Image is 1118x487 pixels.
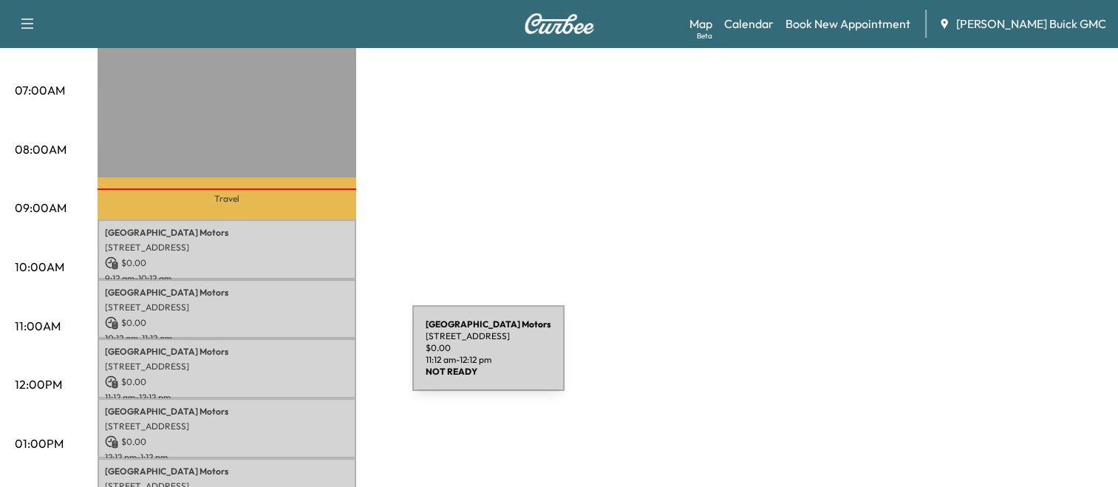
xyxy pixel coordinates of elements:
p: 10:12 am - 11:12 am [105,333,349,344]
p: [GEOGRAPHIC_DATA] Motors [105,227,349,239]
a: Book New Appointment [785,15,910,33]
p: Travel [98,177,356,219]
p: [GEOGRAPHIC_DATA] Motors [105,346,349,358]
p: 12:12 pm - 1:12 pm [105,452,349,463]
p: 12:00PM [15,375,62,393]
p: [GEOGRAPHIC_DATA] Motors [105,466,349,477]
p: [STREET_ADDRESS] [105,361,349,372]
p: 11:00AM [15,317,61,335]
p: 10:00AM [15,258,64,276]
span: [PERSON_NAME] Buick GMC [956,15,1106,33]
p: $ 0.00 [105,435,349,449]
p: $ 0.00 [105,316,349,330]
p: 08:00AM [15,140,67,158]
p: [GEOGRAPHIC_DATA] Motors [105,406,349,418]
p: 11:12 am - 12:12 pm [105,392,349,403]
p: [STREET_ADDRESS] [105,242,349,253]
img: Curbee Logo [524,13,595,34]
p: [STREET_ADDRESS] [105,420,349,432]
p: 09:00AM [15,199,67,217]
p: $ 0.00 [105,256,349,270]
p: 9:12 am - 10:12 am [105,273,349,285]
a: Calendar [724,15,774,33]
p: [STREET_ADDRESS] [105,302,349,313]
p: [GEOGRAPHIC_DATA] Motors [105,287,349,299]
p: 01:00PM [15,435,64,452]
p: $ 0.00 [105,375,349,389]
div: Beta [697,30,712,41]
a: MapBeta [689,15,712,33]
p: 07:00AM [15,81,65,99]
